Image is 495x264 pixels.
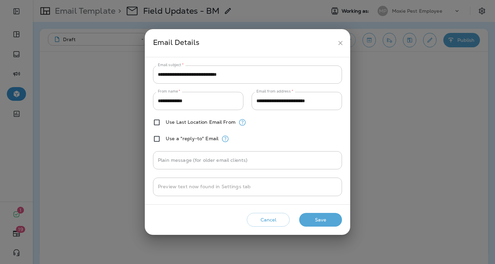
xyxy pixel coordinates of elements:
div: Email Details [153,37,334,49]
button: Cancel [247,213,290,227]
button: close [334,37,347,49]
label: Use Last Location Email From [166,119,236,125]
label: Email subject [158,62,184,68]
button: Save [299,213,342,227]
label: From name [158,89,180,94]
label: Email from address [256,89,293,94]
label: Use a "reply-to" Email [166,136,218,141]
